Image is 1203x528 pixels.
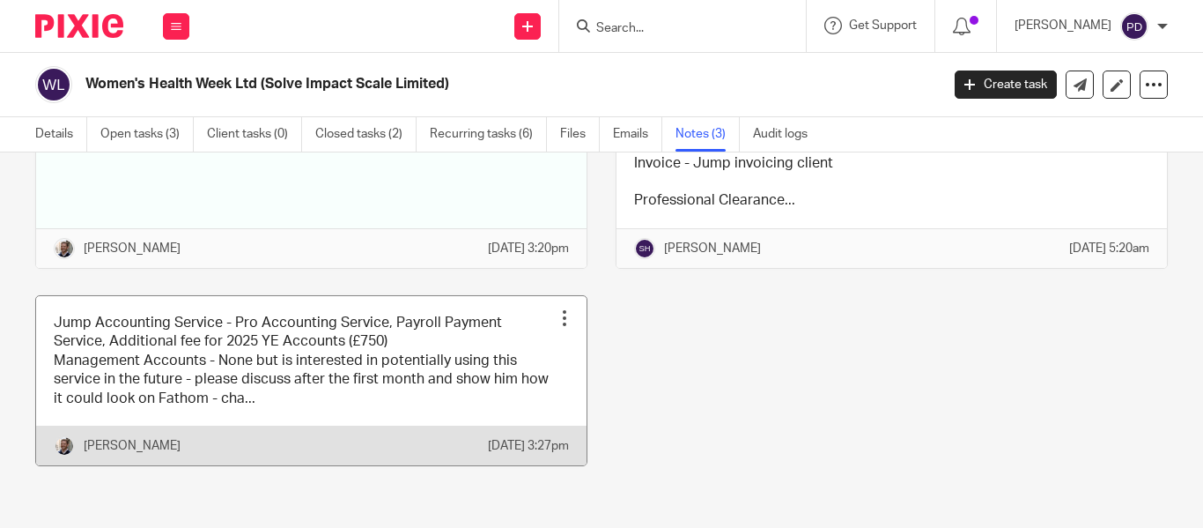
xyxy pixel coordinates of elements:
a: Files [560,117,600,152]
img: svg%3E [1120,12,1148,41]
a: Emails [613,117,662,152]
p: [DATE] 3:20pm [488,240,569,257]
a: Recurring tasks (6) [430,117,547,152]
p: [PERSON_NAME] [84,437,181,455]
img: Matt%20Circle.png [54,238,75,259]
img: svg%3E [35,66,72,103]
a: Send new email [1066,71,1094,99]
a: Client tasks (0) [207,117,302,152]
p: [PERSON_NAME] [664,240,761,257]
img: svg%3E [634,238,655,259]
input: Search [594,21,753,37]
a: Closed tasks (2) [315,117,417,152]
img: Pixie [35,14,123,38]
span: Get Support [849,19,917,32]
a: Notes (3) [675,117,740,152]
p: [DATE] 3:27pm [488,437,569,455]
p: [DATE] 5:20am [1069,240,1149,257]
p: [PERSON_NAME] [84,240,181,257]
a: Open tasks (3) [100,117,194,152]
a: Edit client [1103,71,1131,99]
a: Create task [955,71,1057,99]
p: [PERSON_NAME] [1015,17,1111,34]
img: Matt%20Circle.png [54,435,75,457]
h2: Women's Health Week Ltd (Solve Impact Scale Limited) [85,75,760,93]
a: Details [35,117,87,152]
a: Audit logs [753,117,821,152]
